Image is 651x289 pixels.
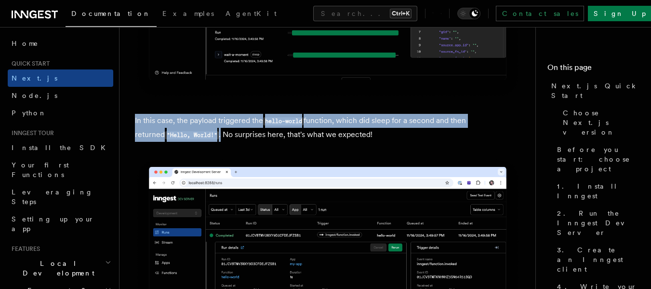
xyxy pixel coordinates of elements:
a: Setting up your app [8,210,113,237]
span: Features [8,245,40,253]
a: Contact sales [496,6,584,21]
span: 3. Create an Inngest client [557,245,639,274]
span: Leveraging Steps [12,188,93,206]
span: Next.js Quick Start [551,81,639,100]
span: Choose Next.js version [563,108,639,137]
a: AgentKit [220,3,282,26]
a: Before you start: choose a project [553,141,639,178]
a: Python [8,104,113,122]
a: Your first Functions [8,156,113,183]
button: Search...Ctrl+K [313,6,417,21]
span: Your first Functions [12,161,69,179]
a: Home [8,35,113,52]
code: "Hello, World!" [165,131,219,139]
code: hello-world [263,117,304,125]
a: Next.js [8,69,113,87]
span: Before you start: choose a project [557,145,639,174]
kbd: Ctrl+K [390,9,412,18]
span: Quick start [8,60,50,68]
a: 2. Run the Inngest Dev Server [553,205,639,241]
a: Next.js Quick Start [547,77,639,104]
span: Documentation [71,10,151,17]
span: Python [12,109,47,117]
span: Local Development [8,259,105,278]
span: Install the SDK [12,144,111,151]
a: Install the SDK [8,139,113,156]
button: Toggle dark mode [457,8,480,19]
span: Examples [162,10,214,17]
h4: On this page [547,62,639,77]
a: Node.js [8,87,113,104]
a: Leveraging Steps [8,183,113,210]
a: 3. Create an Inngest client [553,241,639,278]
a: 1. Install Inngest [553,178,639,205]
p: In this case, the payload triggered the function, which did sleep for a second and then returned ... [135,114,520,142]
span: Home [12,39,39,48]
a: Choose Next.js version [559,104,639,141]
span: Inngest tour [8,129,54,137]
span: 1. Install Inngest [557,181,639,201]
span: 2. Run the Inngest Dev Server [557,208,639,237]
a: Documentation [66,3,157,27]
a: Examples [157,3,220,26]
span: Setting up your app [12,215,94,233]
span: Next.js [12,74,57,82]
span: AgentKit [226,10,277,17]
button: Local Development [8,255,113,282]
span: Node.js [12,92,57,99]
